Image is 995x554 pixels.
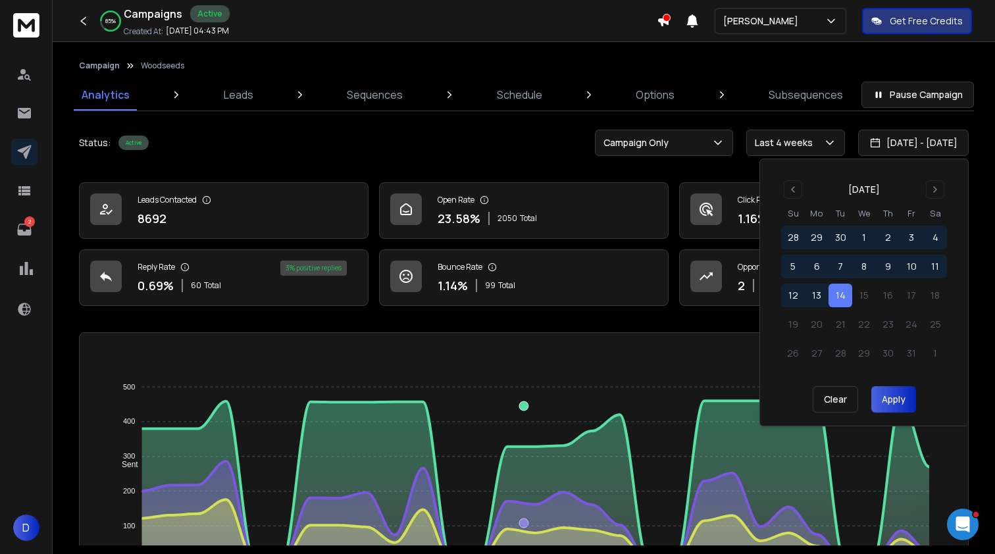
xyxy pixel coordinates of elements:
button: 28 [781,226,805,249]
button: Go to previous month [784,180,802,199]
a: Options [628,79,682,111]
button: 29 [805,226,829,249]
h1: Campaigns [124,6,182,22]
span: Total [204,280,221,291]
button: 30 [829,226,852,249]
div: Active [118,136,149,150]
span: 2050 [497,213,517,224]
p: Subsequences [769,87,843,103]
button: Get Free Credits [862,8,972,34]
span: Sent [112,460,138,469]
p: 0.69 % [138,276,174,295]
th: Tuesday [829,207,852,220]
p: 23.58 % [438,209,480,228]
a: Schedule [489,79,550,111]
p: Created At: [124,26,163,37]
th: Friday [900,207,923,220]
iframe: Intercom live chat [947,509,979,540]
p: Click Rate [738,195,773,205]
p: Analytics [82,87,130,103]
p: Schedule [497,87,542,103]
tspan: 300 [123,452,135,460]
button: Campaign [79,61,120,71]
p: 1.16 % [738,209,768,228]
div: Active [190,5,230,22]
p: 2 [24,216,35,227]
p: Leads [224,87,253,103]
button: Clear [813,386,858,413]
button: 6 [805,255,829,278]
p: 1.14 % [438,276,468,295]
a: Open Rate23.58%2050Total [379,182,669,239]
p: Options [636,87,675,103]
button: 4 [923,226,947,249]
button: 5 [781,255,805,278]
p: Reply Rate [138,262,175,272]
span: Total [520,213,537,224]
tspan: 200 [123,487,135,495]
div: 3 % positive replies [280,261,347,276]
th: Saturday [923,207,947,220]
p: Bounce Rate [438,262,482,272]
p: [PERSON_NAME] [723,14,804,28]
button: 7 [829,255,852,278]
button: D [13,515,39,541]
a: Bounce Rate1.14%99Total [379,249,669,306]
a: Click Rate1.16%101Total [679,182,969,239]
a: 2 [11,216,38,243]
tspan: 400 [123,418,135,426]
p: 85 % [105,17,116,25]
th: Sunday [781,207,805,220]
button: 13 [805,284,829,307]
p: Get Free Credits [890,14,963,28]
button: Apply [871,386,916,413]
p: Leads Contacted [138,195,197,205]
button: 9 [876,255,900,278]
button: 2 [876,226,900,249]
a: Analytics [74,79,138,111]
a: Leads [216,79,261,111]
button: 3 [900,226,923,249]
a: Sequences [339,79,411,111]
a: Reply Rate0.69%60Total3% positive replies [79,249,369,306]
p: Woodseeds [141,61,184,71]
p: 2 [738,276,745,295]
button: 11 [923,255,947,278]
p: 8692 [138,209,166,228]
th: Wednesday [852,207,876,220]
button: [DATE] - [DATE] [858,130,969,156]
a: Leads Contacted8692 [79,182,369,239]
button: Go to next month [926,180,944,199]
a: Opportunities2$200 [679,249,969,306]
button: 14 [829,284,852,307]
button: 1 [852,226,876,249]
tspan: 500 [123,383,135,391]
button: 10 [900,255,923,278]
div: [DATE] [848,183,880,196]
tspan: 100 [123,522,135,530]
p: Campaign Only [603,136,674,149]
button: 12 [781,284,805,307]
p: Open Rate [438,195,474,205]
p: Last 4 weeks [755,136,818,149]
p: Status: [79,136,111,149]
a: Subsequences [761,79,851,111]
th: Monday [805,207,829,220]
span: 60 [191,280,201,291]
button: Pause Campaign [861,82,974,108]
button: 8 [852,255,876,278]
span: Total [498,280,515,291]
p: [DATE] 04:43 PM [166,26,229,36]
p: Sequences [347,87,403,103]
p: Opportunities [738,262,787,272]
span: 99 [485,280,496,291]
th: Thursday [876,207,900,220]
